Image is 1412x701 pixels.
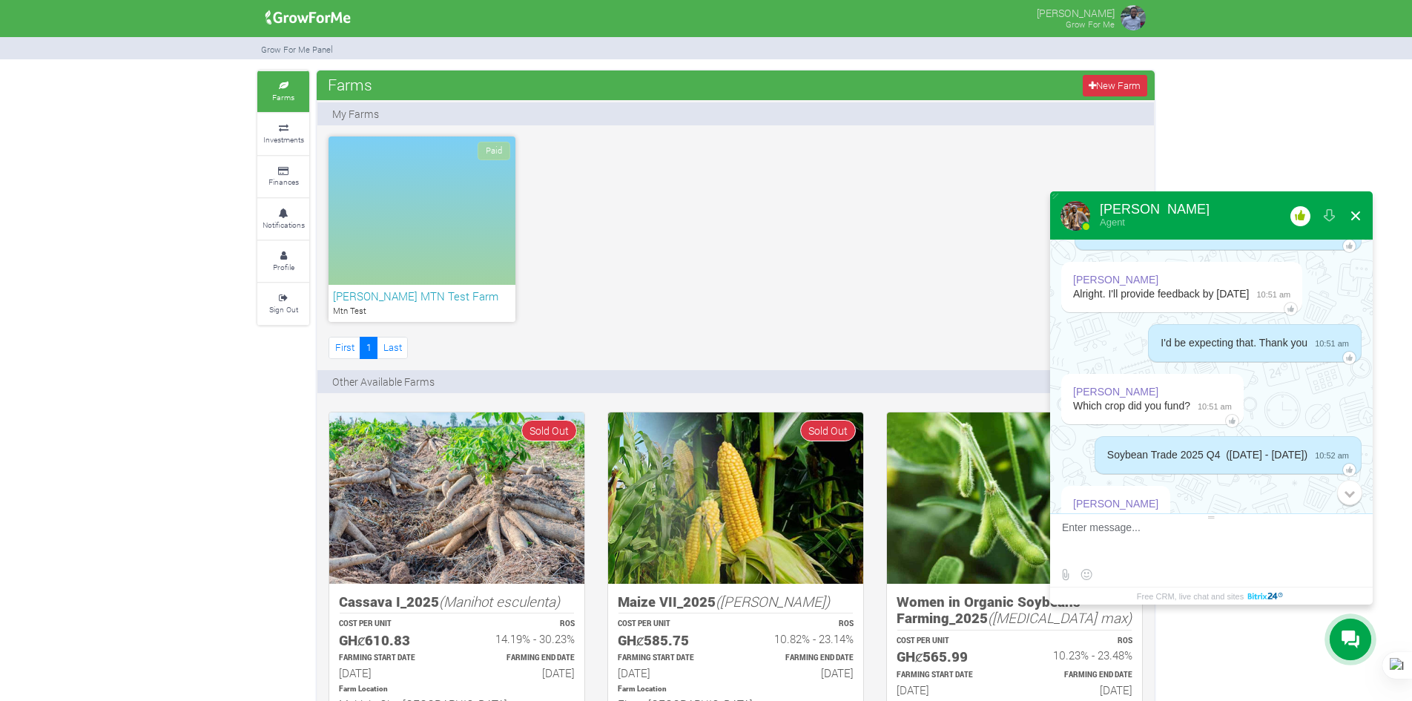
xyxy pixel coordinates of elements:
p: My Farms [332,106,379,122]
h5: GHȼ565.99 [897,648,1001,665]
div: [PERSON_NAME] [1073,497,1158,511]
span: I'd be expecting that. Thank you [1161,337,1307,349]
label: Send file [1056,565,1075,584]
img: growforme image [329,412,584,584]
a: Sign Out [257,283,309,324]
span: Free CRM, live chat and sites [1137,588,1244,605]
small: Finances [268,177,299,187]
div: [PERSON_NAME] [1073,385,1158,399]
p: COST PER UNIT [897,636,1001,647]
span: Sold Out [800,420,856,441]
h6: [DATE] [339,666,443,679]
h6: 10.23% - 23.48% [1028,648,1132,662]
p: Estimated Farming End Date [470,653,575,664]
span: Paid [478,142,510,160]
a: Notifications [257,199,309,240]
small: Grow For Me [1066,19,1115,30]
h6: 14.19% - 30.23% [470,632,575,645]
p: ROS [470,619,575,630]
a: First [329,337,360,358]
button: Rate our service [1287,198,1313,234]
span: Farms [324,70,376,99]
p: Other Available Farms [332,374,435,389]
p: Estimated Farming Start Date [618,653,722,664]
span: 10:51 am [1249,287,1290,301]
span: Soybean Trade 2025 Q4 ([DATE] - [DATE]) [1107,449,1307,461]
a: Finances [257,157,309,197]
h6: [DATE] [618,666,722,679]
h5: GHȼ610.83 [339,632,443,649]
i: ([PERSON_NAME]) [716,592,830,611]
span: Alright [1073,512,1103,524]
a: New Farm [1083,75,1147,96]
small: Profile [273,262,294,272]
p: COST PER UNIT [618,619,722,630]
button: Select emoticon [1077,565,1095,584]
img: growforme image [608,412,863,584]
span: Sold Out [521,420,577,441]
small: Farms [272,92,294,102]
h5: Women in Organic Soybeans Farming_2025 [897,593,1132,627]
h6: [DATE] [470,666,575,679]
a: 1 [360,337,377,358]
span: 10:51 am [1307,336,1349,350]
h6: [PERSON_NAME] MTN Test Farm [333,289,511,303]
img: growforme image [1118,3,1148,33]
button: Close widget [1342,198,1369,234]
p: Estimated Farming Start Date [339,653,443,664]
small: Investments [263,134,304,145]
span: Alright. I'll provide feedback by [DATE] [1073,288,1249,300]
div: [PERSON_NAME] [1073,273,1158,287]
a: Investments [257,113,309,154]
span: Which crop did you fund? [1073,400,1190,412]
h6: [DATE] [1028,683,1132,697]
small: Grow For Me Panel [261,44,333,55]
a: Profile [257,241,309,282]
a: Free CRM, live chat and sites [1137,588,1286,605]
p: COST PER UNIT [339,619,443,630]
p: Estimated Farming End Date [749,653,854,664]
span: 10:51 am [1190,399,1232,413]
a: Farms [257,71,309,112]
span: 10:52 am [1307,448,1349,462]
p: Mtn Test [333,305,511,317]
img: growforme image [260,3,356,33]
small: Sign Out [269,304,298,315]
p: Location of Farm [618,684,854,695]
p: Location of Farm [339,684,575,695]
button: Download conversation history [1316,198,1342,234]
p: [PERSON_NAME] [1037,3,1115,21]
p: ROS [1028,636,1132,647]
a: Paid [PERSON_NAME] MTN Test Farm Mtn Test [329,136,515,322]
p: Estimated Farming Start Date [897,670,1001,681]
span: 10:53 am [1117,511,1158,525]
i: (Manihot esculenta) [439,592,560,611]
p: Estimated Farming End Date [1028,670,1132,681]
h6: 10.82% - 23.14% [749,632,854,645]
nav: Page Navigation [329,337,408,358]
i: ([MEDICAL_DATA] max) [988,608,1132,627]
img: growforme image [887,412,1142,584]
h5: Maize VII_2025 [618,593,854,611]
small: Notifications [263,220,305,230]
div: [PERSON_NAME] [1100,203,1210,216]
h5: GHȼ585.75 [618,632,722,649]
h5: Cassava I_2025 [339,593,575,611]
h6: [DATE] [897,683,1001,697]
div: Agent [1100,216,1210,228]
h6: [DATE] [749,666,854,679]
a: Last [377,337,408,358]
p: ROS [749,619,854,630]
